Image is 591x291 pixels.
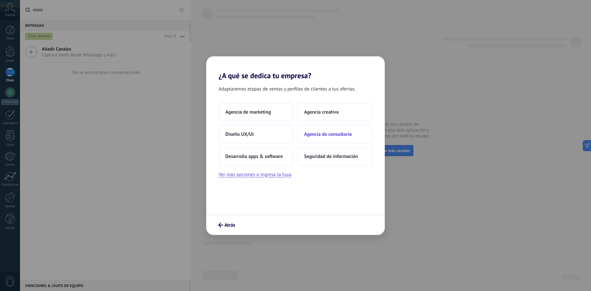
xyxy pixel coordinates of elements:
[297,147,372,166] button: Seguridad de información
[219,171,291,179] button: Ver más opciones o ingresa la tuya
[219,125,294,143] button: Diseño UX/UI
[297,125,372,143] button: Agencia de consultoría
[297,103,372,121] button: Agencia creativa
[224,223,235,227] span: Atrás
[215,220,238,230] button: Atrás
[304,131,352,137] span: Agencia de consultoría
[219,85,356,93] span: Adaptaremos etapas de ventas y perfiles de clientes a tus ofertas.
[304,153,358,160] span: Seguridad de información
[304,109,339,115] span: Agencia creativa
[206,56,385,80] h2: ¿A qué se dedica tu empresa?
[219,147,294,166] button: Desarrollo apps & software
[225,131,254,137] span: Diseño UX/UI
[225,109,271,115] span: Agencia de marketing
[225,153,283,160] span: Desarrollo apps & software
[219,103,294,121] button: Agencia de marketing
